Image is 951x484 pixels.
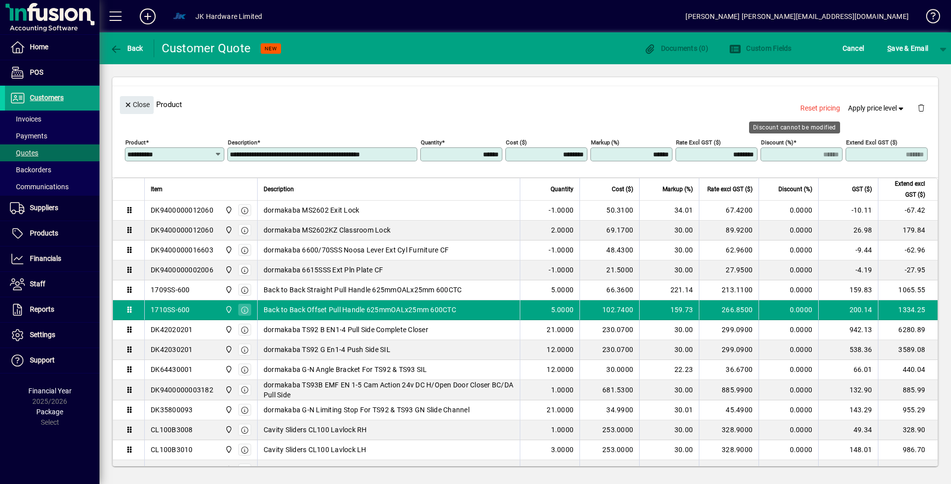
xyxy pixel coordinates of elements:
[579,201,639,221] td: 50.3100
[5,246,99,271] a: Financials
[759,380,818,400] td: 0.0000
[759,400,818,420] td: 0.0000
[551,225,574,235] span: 2.0000
[887,44,891,52] span: S
[5,221,99,246] a: Products
[228,138,257,145] mat-label: Description
[549,245,573,255] span: -1.0000
[884,178,925,200] span: Extend excl GST ($)
[151,425,193,435] div: CL100B3008
[639,241,699,260] td: 30.00
[818,460,878,480] td: 90.74
[151,285,190,295] div: 1709SS-600
[818,380,878,400] td: 132.90
[818,241,878,260] td: -9.44
[818,340,878,360] td: 538.36
[840,39,867,57] button: Cancel
[222,205,234,216] span: Auckland
[264,245,449,255] span: dormakaba 6600/70SSS Noosa Lever Ext Cyl Furniture CF
[151,305,190,315] div: 1710SS-600
[639,340,699,360] td: 30.00
[818,400,878,420] td: 143.29
[705,285,753,295] div: 213.1100
[151,405,193,415] div: DK35800093
[222,424,234,435] span: Auckland
[151,465,207,475] div: JHL3526/150-SC
[705,385,753,395] div: 885.9900
[707,184,753,195] span: Rate excl GST ($)
[759,280,818,300] td: 0.0000
[162,40,251,56] div: Customer Quote
[264,305,456,315] span: Back to Back Offset Pull Handle 625mmOALx25mm 600CTC
[759,360,818,380] td: 0.0000
[749,121,840,133] div: Discount cannot be modified
[112,86,938,122] div: Product
[759,340,818,360] td: 0.0000
[639,460,699,480] td: 29.99
[30,229,58,237] span: Products
[639,201,699,221] td: 34.01
[264,325,428,335] span: dormakaba TS92 B EN1-4 Pull Side Complete Closer
[818,320,878,340] td: 942.13
[222,324,234,335] span: Auckland
[878,221,938,241] td: 179.84
[579,260,639,280] td: 21.5000
[818,280,878,300] td: 159.83
[818,420,878,440] td: 49.34
[264,265,383,275] span: dormakaba 6615SSS Ext Pln Plate CF
[759,320,818,340] td: 0.0000
[151,265,213,275] div: DK9400000002006
[641,39,711,57] button: Documents (0)
[592,63,651,81] button: Product History
[164,7,195,25] button: Profile
[759,201,818,221] td: 0.0000
[878,460,938,480] td: 604.94
[639,380,699,400] td: 30.00
[705,205,753,215] div: 67.4200
[579,300,639,320] td: 102.7400
[843,40,864,56] span: Cancel
[151,245,213,255] div: DK9400000016603
[818,221,878,241] td: 26.98
[5,323,99,348] a: Settings
[676,138,721,145] mat-label: Rate excl GST ($)
[264,345,390,355] span: dormakaba TS92 G En1-4 Push Side SIL
[30,43,48,51] span: Home
[800,103,840,114] span: Reset pricing
[612,184,633,195] span: Cost ($)
[818,440,878,460] td: 148.01
[222,364,234,375] span: Auckland
[639,221,699,241] td: 30.00
[579,420,639,440] td: 253.0000
[30,305,54,313] span: Reports
[5,35,99,60] a: Home
[222,244,234,255] span: Auckland
[124,97,150,113] span: Close
[10,166,51,174] span: Backorders
[264,445,367,455] span: Cavity Sliders CL100 Lavlock LH
[878,440,938,460] td: 986.70
[549,265,573,275] span: -1.0000
[264,405,470,415] span: dormakaba G-N Limiting Stop For TS92 & TS93 GN Slide Channel
[579,400,639,420] td: 34.9900
[547,465,573,475] span: 14.0000
[547,405,573,415] span: 21.0000
[579,460,639,480] td: 33.2400
[685,8,909,24] div: [PERSON_NAME] [PERSON_NAME][EMAIL_ADDRESS][DOMAIN_NAME]
[151,184,163,195] span: Item
[264,425,367,435] span: Cavity Sliders CL100 Lavlock RH
[705,345,753,355] div: 299.0900
[30,204,58,212] span: Suppliers
[878,300,938,320] td: 1334.25
[639,280,699,300] td: 221.14
[222,464,234,475] span: Auckland
[705,445,753,455] div: 328.9000
[222,404,234,415] span: Auckland
[117,100,156,109] app-page-header-button: Close
[882,39,933,57] button: Save & Email
[151,445,193,455] div: CL100B3010
[222,284,234,295] span: Auckland
[547,345,573,355] span: 12.0000
[919,2,939,34] a: Knowledge Base
[579,380,639,400] td: 681.5300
